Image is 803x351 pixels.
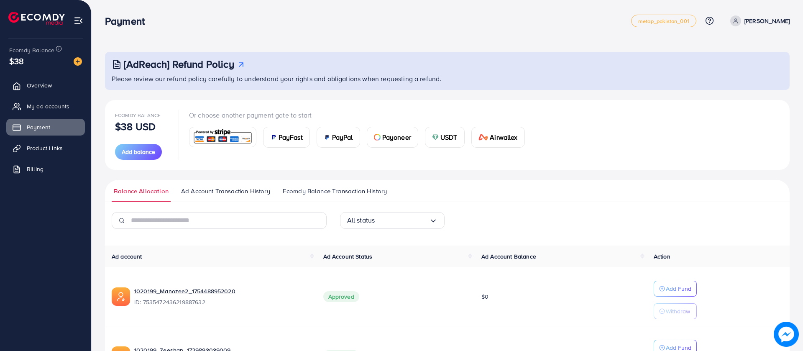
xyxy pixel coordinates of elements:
[638,18,689,24] span: metap_pakistan_001
[270,134,277,141] img: card
[471,127,525,148] a: cardAirwallex
[425,127,465,148] a: cardUSDT
[105,15,151,27] h3: Payment
[283,187,387,196] span: Ecomdy Balance Transaction History
[134,287,310,306] div: <span class='underline'>1020199_Manozee2_1754488952020</span></br>7535472436219887632
[481,252,536,261] span: Ad Account Balance
[279,132,303,142] span: PayFast
[6,77,85,94] a: Overview
[317,127,360,148] a: cardPayPal
[27,165,43,173] span: Billing
[27,123,50,131] span: Payment
[114,187,169,196] span: Balance Allocation
[115,121,156,131] p: $38 USD
[74,57,82,66] img: image
[134,287,310,295] a: 1020199_Manozee2_1754488952020
[124,58,234,70] h3: [AdReach] Refund Policy
[744,16,790,26] p: [PERSON_NAME]
[323,252,373,261] span: Ad Account Status
[134,298,310,306] span: ID: 7535472436219887632
[6,98,85,115] a: My ad accounts
[367,127,418,148] a: cardPayoneer
[323,291,359,302] span: Approved
[490,132,517,142] span: Airwallex
[374,134,381,141] img: card
[478,134,488,141] img: card
[654,281,697,297] button: Add Fund
[6,140,85,156] a: Product Links
[654,303,697,319] button: Withdraw
[27,102,69,110] span: My ad accounts
[189,127,256,147] a: card
[115,112,161,119] span: Ecomdy Balance
[382,132,411,142] span: Payoneer
[340,212,445,229] div: Search for option
[122,148,155,156] span: Add balance
[666,284,691,294] p: Add Fund
[27,144,63,152] span: Product Links
[654,252,670,261] span: Action
[74,16,83,26] img: menu
[112,287,130,306] img: ic-ads-acc.e4c84228.svg
[324,134,330,141] img: card
[440,132,458,142] span: USDT
[6,119,85,136] a: Payment
[774,322,799,347] img: image
[112,252,142,261] span: Ad account
[332,132,353,142] span: PayPal
[375,214,429,227] input: Search for option
[347,214,375,227] span: All status
[727,15,790,26] a: [PERSON_NAME]
[9,55,24,67] span: $38
[263,127,310,148] a: cardPayFast
[631,15,696,27] a: metap_pakistan_001
[9,46,54,54] span: Ecomdy Balance
[189,110,532,120] p: Or choose another payment gate to start
[481,292,488,301] span: $0
[6,161,85,177] a: Billing
[27,81,52,90] span: Overview
[8,12,65,25] img: logo
[432,134,439,141] img: card
[192,128,253,146] img: card
[181,187,270,196] span: Ad Account Transaction History
[115,144,162,160] button: Add balance
[112,74,785,84] p: Please review our refund policy carefully to understand your rights and obligations when requesti...
[666,306,690,316] p: Withdraw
